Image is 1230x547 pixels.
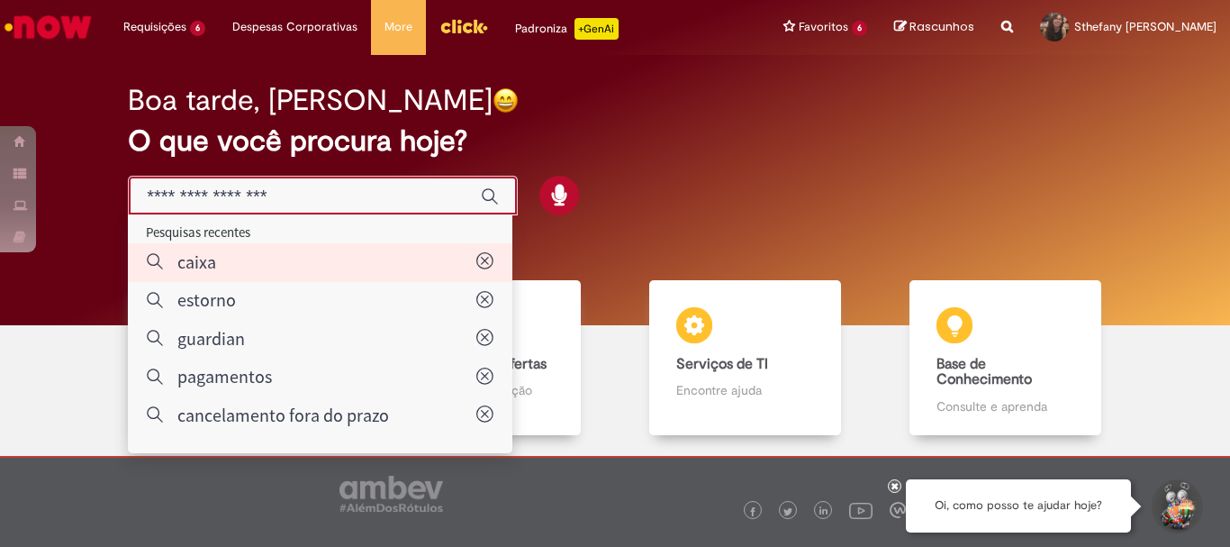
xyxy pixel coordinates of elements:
img: logo_footer_linkedin.png [819,506,828,517]
span: More [384,18,412,36]
span: Requisições [123,18,186,36]
img: logo_footer_twitter.png [783,507,792,516]
span: Favoritos [799,18,848,36]
div: Oi, como posso te ajudar hoje? [906,479,1131,533]
img: logo_footer_ambev_rotulo_gray.png [339,476,443,512]
img: happy-face.png [493,87,519,114]
b: Base de Conhecimento [936,355,1032,389]
span: 6 [190,21,205,36]
span: Rascunhos [909,18,974,35]
span: Sthefany [PERSON_NAME] [1074,19,1216,34]
div: Padroniza [515,18,619,40]
a: Tirar dúvidas Tirar dúvidas com Lupi Assist e Gen Ai [95,280,355,436]
img: ServiceNow [2,9,95,45]
img: logo_footer_youtube.png [849,498,873,522]
img: click_logo_yellow_360x200.png [439,13,488,40]
h2: O que você procura hoje? [128,125,1102,157]
a: Base de Conhecimento Consulte e aprenda [875,280,1135,436]
span: 6 [852,21,867,36]
a: Rascunhos [894,19,974,36]
img: logo_footer_workplace.png [890,502,906,518]
p: +GenAi [574,18,619,40]
a: Serviços de TI Encontre ajuda [615,280,875,436]
p: Consulte e aprenda [936,397,1073,415]
p: Encontre ajuda [676,381,813,399]
b: Serviços de TI [676,355,768,373]
button: Iniciar Conversa de Suporte [1149,479,1203,533]
h2: Boa tarde, [PERSON_NAME] [128,85,493,116]
img: logo_footer_facebook.png [748,507,757,516]
span: Despesas Corporativas [232,18,357,36]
